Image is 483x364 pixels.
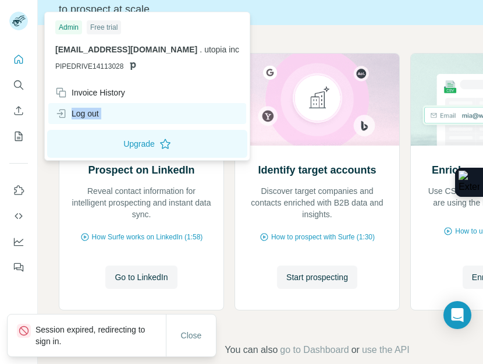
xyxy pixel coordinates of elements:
[87,20,121,34] div: Free trial
[55,20,82,34] div: Admin
[204,45,239,54] span: utopia inc
[351,343,360,357] span: or
[362,343,410,357] button: use the API
[105,266,177,289] button: Go to LinkedIn
[55,108,99,119] div: Log out
[9,206,28,227] button: Use Surfe API
[115,271,168,283] span: Go to LinkedIn
[55,87,125,98] div: Invoice History
[181,330,202,341] span: Close
[9,100,28,121] button: Enrich CSV
[9,231,28,252] button: Dashboard
[9,49,28,70] button: Quick start
[280,343,349,357] button: go to Dashboard
[200,45,202,54] span: .
[277,266,357,289] button: Start prospecting
[459,171,480,194] img: Extension Icon
[9,257,28,278] button: Feedback
[247,185,388,220] p: Discover target companies and contacts enriched with B2B data and insights.
[271,232,375,242] span: How to prospect with Surfe (1:30)
[9,180,28,201] button: Use Surfe on LinkedIn
[35,324,166,347] p: Session expired, redirecting to sign in.
[173,325,210,346] button: Close
[71,185,212,220] p: Reveal contact information for intelligent prospecting and instant data sync.
[258,162,376,178] h2: Identify target accounts
[225,343,278,357] span: You can also
[443,301,471,329] div: Open Intercom Messenger
[47,130,247,158] button: Upgrade
[88,162,194,178] h2: Prospect on LinkedIn
[92,232,203,242] span: How Surfe works on LinkedIn (1:58)
[55,61,123,72] span: PIPEDRIVE14113028
[9,126,28,147] button: My lists
[235,54,400,146] img: Identify target accounts
[286,271,348,283] span: Start prospecting
[9,75,28,96] button: Search
[55,45,197,54] span: [EMAIL_ADDRESS][DOMAIN_NAME]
